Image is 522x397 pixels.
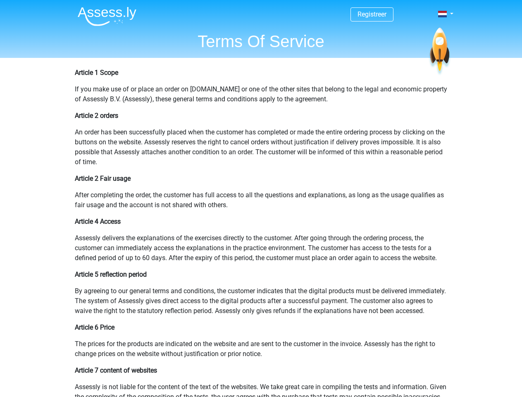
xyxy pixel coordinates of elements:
a: Registreer [358,10,386,18]
p: Assessly delivers the explanations of the exercises directly to the customer. After going through... [75,233,448,263]
p: An order has been successfully placed when the customer has completed or made the entire ordering... [75,127,448,167]
b: Article 5 reflection period [75,270,147,278]
p: By agreeing to our general terms and conditions, the customer indicates that the digital products... [75,286,448,316]
h1: Terms Of Service [71,31,451,51]
p: The prices for the products are indicated on the website and are sent to the customer in the invo... [75,339,448,359]
b: Article 4 Access [75,218,121,225]
b: Article 7 content of websites [75,366,157,374]
b: Article 6 Price [75,323,114,331]
img: Assessly [78,7,136,26]
img: spaceship.7d73109d6933.svg [428,28,451,76]
p: After completing the order, the customer has full access to all the questions and explanations, a... [75,190,448,210]
b: Article 1 Scope [75,69,118,77]
b: Article 2 Fair usage [75,175,131,182]
p: If you make use of or place an order on [DOMAIN_NAME] or one of the other sites that belong to th... [75,84,448,104]
b: Article 2 orders [75,112,118,120]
